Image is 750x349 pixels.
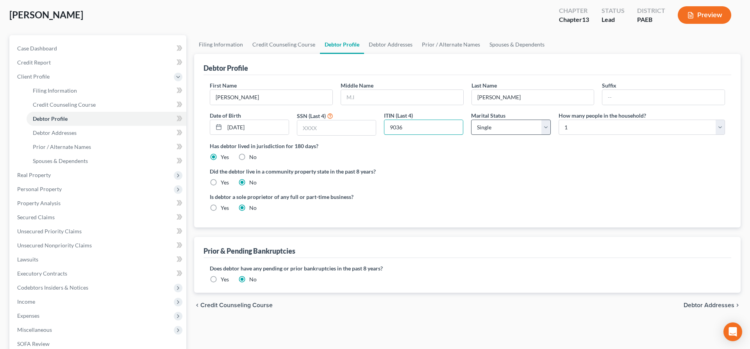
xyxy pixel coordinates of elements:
[210,90,332,105] input: --
[559,111,646,120] label: How many people in the household?
[384,120,463,135] input: XXXX
[33,129,77,136] span: Debtor Addresses
[684,302,734,308] span: Debtor Addresses
[602,81,616,89] label: Suffix
[320,35,364,54] a: Debtor Profile
[602,90,725,105] input: --
[341,90,463,105] input: M.I
[33,157,88,164] span: Spouses & Dependents
[27,140,186,154] a: Prior / Alternate Names
[27,84,186,98] a: Filing Information
[602,15,625,24] div: Lead
[17,172,51,178] span: Real Property
[11,224,186,238] a: Unsecured Priority Claims
[678,6,731,24] button: Preview
[472,90,594,105] input: --
[17,270,67,277] span: Executory Contracts
[27,112,186,126] a: Debtor Profile
[17,312,39,319] span: Expenses
[17,186,62,192] span: Personal Property
[27,98,186,112] a: Credit Counseling Course
[33,115,68,122] span: Debtor Profile
[637,15,665,24] div: PAEB
[471,81,497,89] label: Last Name
[27,154,186,168] a: Spouses & Dependents
[17,200,61,206] span: Property Analysis
[17,326,52,333] span: Miscellaneous
[200,302,273,308] span: Credit Counseling Course
[17,45,57,52] span: Case Dashboard
[11,41,186,55] a: Case Dashboard
[221,179,229,186] label: Yes
[11,238,186,252] a: Unsecured Nonpriority Claims
[11,252,186,267] a: Lawsuits
[297,120,376,135] input: XXXX
[249,276,257,283] label: No
[384,111,413,120] label: ITIN (Last 4)
[194,302,273,308] button: chevron_left Credit Counseling Course
[602,6,625,15] div: Status
[582,16,589,23] span: 13
[210,111,241,120] label: Date of Birth
[11,55,186,70] a: Credit Report
[485,35,549,54] a: Spouses & Dependents
[723,322,742,341] div: Open Intercom Messenger
[11,210,186,224] a: Secured Claims
[33,143,91,150] span: Prior / Alternate Names
[637,6,665,15] div: District
[17,228,82,234] span: Unsecured Priority Claims
[194,302,200,308] i: chevron_left
[204,246,295,256] div: Prior & Pending Bankruptcies
[248,35,320,54] a: Credit Counseling Course
[210,193,464,201] label: Is debtor a sole proprietor of any full or part-time business?
[11,196,186,210] a: Property Analysis
[204,63,248,73] div: Debtor Profile
[249,153,257,161] label: No
[27,126,186,140] a: Debtor Addresses
[734,302,741,308] i: chevron_right
[249,179,257,186] label: No
[417,35,485,54] a: Prior / Alternate Names
[33,87,77,94] span: Filing Information
[210,81,237,89] label: First Name
[684,302,741,308] button: Debtor Addresses chevron_right
[225,120,289,135] input: MM/DD/YYYY
[17,242,92,249] span: Unsecured Nonpriority Claims
[210,167,725,175] label: Did the debtor live in a community property state in the past 8 years?
[194,35,248,54] a: Filing Information
[364,35,417,54] a: Debtor Addresses
[17,59,51,66] span: Credit Report
[17,284,88,291] span: Codebtors Insiders & Notices
[297,112,326,120] label: SSN (Last 4)
[17,73,50,80] span: Client Profile
[559,15,589,24] div: Chapter
[11,267,186,281] a: Executory Contracts
[471,111,505,120] label: Marital Status
[17,256,38,263] span: Lawsuits
[221,204,229,212] label: Yes
[9,9,83,20] span: [PERSON_NAME]
[221,153,229,161] label: Yes
[17,340,50,347] span: SOFA Review
[17,298,35,305] span: Income
[210,264,725,272] label: Does debtor have any pending or prior bankruptcies in the past 8 years?
[210,142,725,150] label: Has debtor lived in jurisdiction for 180 days?
[221,276,229,283] label: Yes
[341,81,373,89] label: Middle Name
[33,101,96,108] span: Credit Counseling Course
[559,6,589,15] div: Chapter
[17,214,55,220] span: Secured Claims
[249,204,257,212] label: No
